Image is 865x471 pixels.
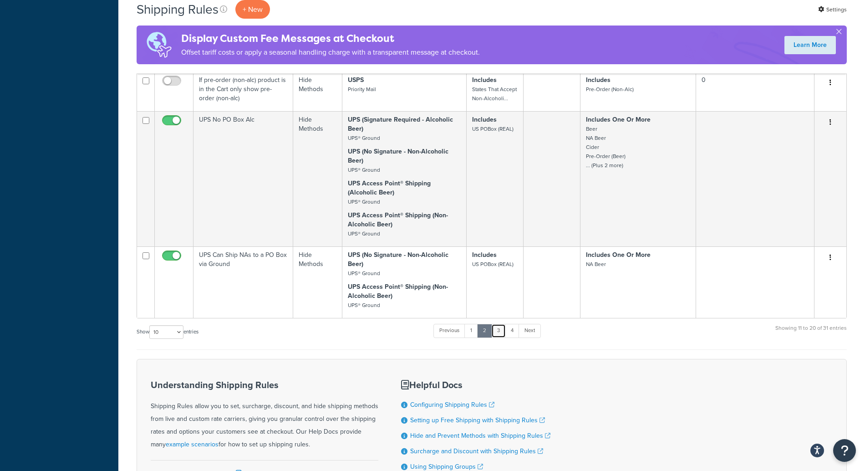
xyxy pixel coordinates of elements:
[348,269,380,277] small: UPS® Ground
[193,246,293,318] td: UPS Can Ship NAs to a PO Box via Ground
[433,324,465,338] a: Previous
[586,85,634,93] small: Pre-Order (Non-Alc)
[348,210,448,229] strong: UPS Access Point® Shipping (Non-Alcoholic Beer)
[472,85,517,102] small: States That Accept Non-Alcoholi...
[181,31,480,46] h4: Display Custom Fee Messages at Checkout
[586,75,611,85] strong: Includes
[464,324,478,338] a: 1
[775,323,847,343] div: Showing 11 to 20 of 31 entries
[348,198,380,206] small: UPS® Ground
[472,125,514,133] small: US POBox (REAL)
[348,85,376,93] small: Priority Mail
[137,0,219,18] h1: Shipping Rules
[293,111,342,246] td: Hide Methods
[472,75,497,85] strong: Includes
[696,72,814,111] td: 0
[348,301,380,309] small: UPS® Ground
[348,75,364,85] strong: USPS
[151,380,378,451] div: Shipping Rules allow you to set, surcharge, discount, and hide shipping methods from live and cus...
[586,260,606,268] small: NA Beer
[472,115,497,124] strong: Includes
[193,72,293,111] td: If pre-order (non-alc) product is in the Cart only show pre-order (non-alc)
[401,380,550,390] h3: Helpful Docs
[348,166,380,174] small: UPS® Ground
[137,325,198,339] label: Show entries
[348,147,448,165] strong: UPS (No Signature - Non-Alcoholic Beer)
[348,134,380,142] small: UPS® Ground
[193,111,293,246] td: UPS No PO Box Alc
[348,179,431,197] strong: UPS Access Point® Shipping (Alcoholic Beer)
[818,3,847,16] a: Settings
[348,230,380,238] small: UPS® Ground
[149,325,183,339] select: Showentries
[586,125,626,169] small: Beer NA Beer Cider Pre-Order (Beer) ... (Plus 2 more)
[166,440,219,449] a: example scenarios
[519,324,541,338] a: Next
[505,324,519,338] a: 4
[410,415,545,425] a: Setting up Free Shipping with Shipping Rules
[472,260,514,268] small: US POBox (REAL)
[181,46,480,59] p: Offset tariff costs or apply a seasonal handling charge with a transparent message at checkout.
[348,250,448,269] strong: UPS (No Signature - Non-Alcoholic Beer)
[472,250,497,260] strong: Includes
[784,36,836,54] a: Learn More
[586,250,651,260] strong: Includes One Or More
[586,115,651,124] strong: Includes One Or More
[348,115,453,133] strong: UPS (Signature Required - Alcoholic Beer)
[137,26,181,64] img: duties-banner-06bc72dcb5fe05cb3f9472aba00be2ae8eb53ab6f0d8bb03d382ba314ac3c341.png
[491,324,506,338] a: 3
[833,439,856,462] button: Open Resource Center
[151,380,378,390] h3: Understanding Shipping Rules
[477,324,492,338] a: 2
[293,246,342,318] td: Hide Methods
[293,72,342,111] td: Hide Methods
[410,400,494,410] a: Configuring Shipping Rules
[410,431,550,440] a: Hide and Prevent Methods with Shipping Rules
[348,282,448,301] strong: UPS Access Point® Shipping (Non-Alcoholic Beer)
[410,446,543,456] a: Surcharge and Discount with Shipping Rules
